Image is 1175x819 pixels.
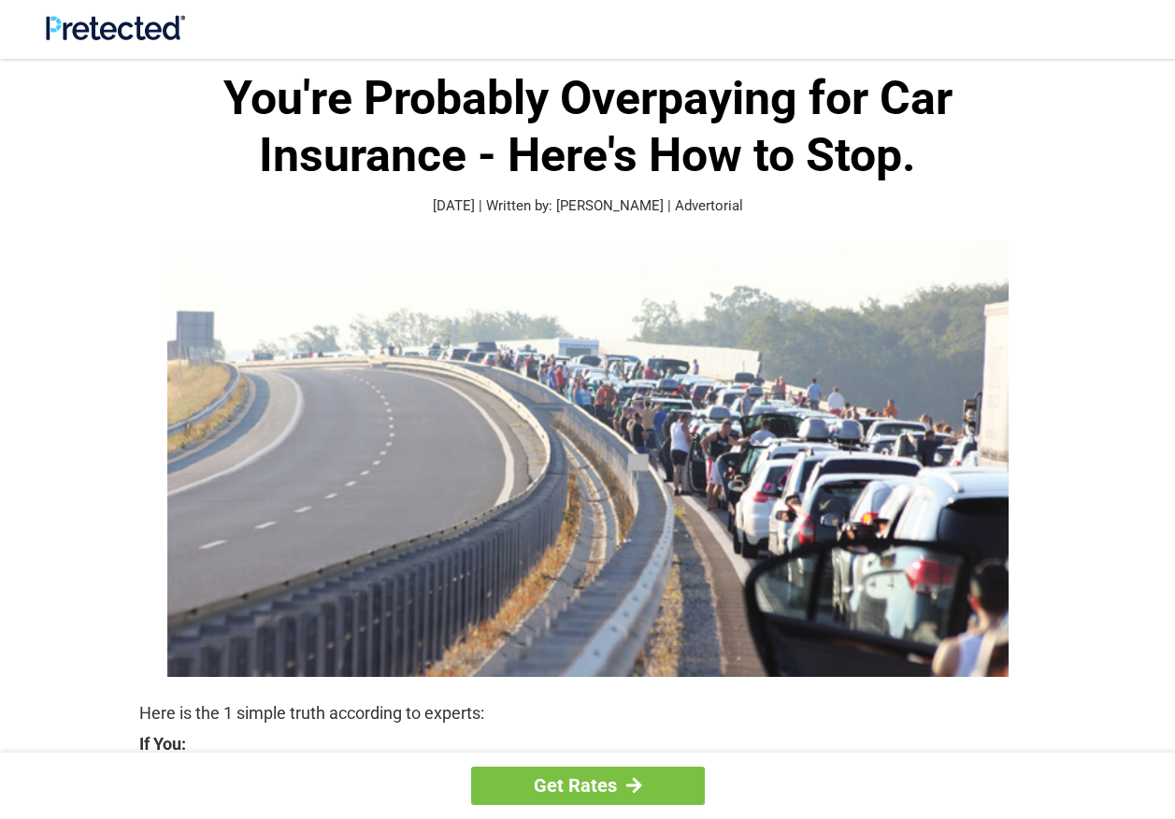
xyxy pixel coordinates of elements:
[139,736,1037,753] strong: If You:
[46,15,185,40] img: Site Logo
[139,70,1037,184] h1: You're Probably Overpaying for Car Insurance - Here's How to Stop.
[46,26,185,44] a: Site Logo
[471,767,705,805] a: Get Rates
[139,195,1037,217] p: [DATE] | Written by: [PERSON_NAME] | Advertorial
[139,700,1037,726] p: Here is the 1 simple truth according to experts:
